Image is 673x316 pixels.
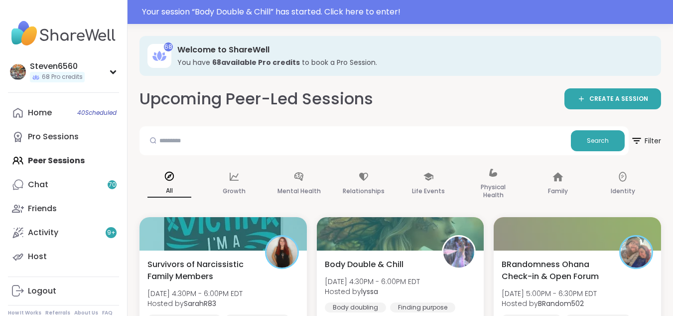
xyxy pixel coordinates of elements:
[538,299,584,309] b: BRandom502
[631,129,661,153] span: Filter
[28,107,52,118] div: Home
[30,61,85,72] div: Steven6560
[390,303,455,313] div: Finding purpose
[412,185,445,197] p: Life Events
[212,57,300,67] b: 68 available Pro credit s
[589,95,648,103] span: CREATE A SESSION
[28,131,79,142] div: Pro Sessions
[177,44,647,55] h3: Welcome to ShareWell
[361,287,378,297] b: lyssa
[28,286,56,297] div: Logout
[77,109,117,117] span: 40 Scheduled
[8,101,119,125] a: Home40Scheduled
[277,185,321,197] p: Mental Health
[267,237,297,268] img: SarahR83
[28,251,47,262] div: Host
[611,185,635,197] p: Identity
[28,227,58,238] div: Activity
[571,130,625,151] button: Search
[147,259,254,283] span: Survivors of Narcissistic Family Members
[177,57,647,67] h3: You have to book a Pro Session.
[28,179,48,190] div: Chat
[10,64,26,80] img: Steven6560
[343,185,385,197] p: Relationships
[42,73,83,81] span: 68 Pro credits
[28,203,57,214] div: Friends
[139,88,373,110] h2: Upcoming Peer-Led Sessions
[8,173,119,197] a: Chat70
[502,259,608,283] span: BRandomness Ohana Check-in & Open Forum
[587,136,609,145] span: Search
[223,185,246,197] p: Growth
[631,126,661,155] button: Filter
[107,229,116,237] span: 9 +
[471,181,515,201] p: Physical Health
[443,237,474,268] img: lyssa
[184,299,216,309] b: SarahR83
[147,289,243,299] span: [DATE] 4:30PM - 6:00PM EDT
[325,287,420,297] span: Hosted by
[147,185,191,198] p: All
[325,303,386,313] div: Body doubling
[147,299,243,309] span: Hosted by
[164,42,173,51] div: 68
[502,299,597,309] span: Hosted by
[8,245,119,269] a: Host
[502,289,597,299] span: [DATE] 5:00PM - 6:30PM EDT
[325,259,404,271] span: Body Double & Chill
[109,181,116,189] span: 70
[564,88,661,109] a: CREATE A SESSION
[325,277,420,287] span: [DATE] 4:30PM - 6:00PM EDT
[548,185,568,197] p: Family
[621,237,652,268] img: BRandom502
[142,6,667,18] div: Your session “ Body Double & Chill ” has started. Click here to enter!
[8,125,119,149] a: Pro Sessions
[8,279,119,303] a: Logout
[8,16,119,51] img: ShareWell Nav Logo
[8,197,119,221] a: Friends
[8,221,119,245] a: Activity9+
